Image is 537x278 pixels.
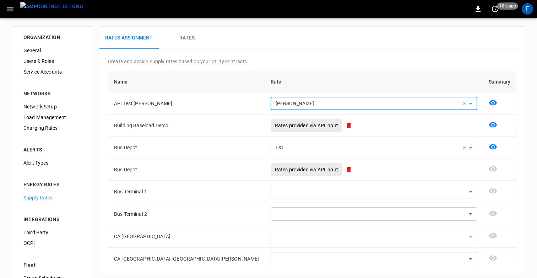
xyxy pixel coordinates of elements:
th: Rate [265,71,483,92]
h6: Rates Assignment [105,34,153,42]
div: profile-icon [522,3,533,15]
p: Create and assign supply rates based on your utility contracts. [108,58,516,65]
div: NETWORKS [23,90,82,97]
span: Users & Roles [23,58,82,65]
div: Network Setup [18,101,87,112]
td: Bus Depot [108,159,265,181]
div: L&L [271,141,459,154]
div: Third Party [18,227,87,238]
div: Supply Rates [18,192,87,203]
span: OCPI [23,240,82,247]
span: Delete all future prices set via API. This will let you assign a supply rate to the network. [345,166,352,173]
th: Summary [483,71,516,92]
td: API Test [PERSON_NAME] [108,92,265,115]
div: General [18,45,87,56]
span: Charging Rules [23,124,82,132]
div: Service Accounts [18,66,87,77]
img: ampcontrol.io logo [20,2,83,11]
div: ORGANIZATION [23,34,82,41]
div: Charging Rules [18,123,87,133]
div: ENERGY RATES [23,181,82,188]
span: Supply Rates [23,194,82,202]
div: Alert Types [18,157,87,168]
td: Building Baseload Demo [108,115,265,137]
td: Bus Depot [108,137,265,159]
div: INTEGRATIONS [23,216,82,223]
div: OCPI [18,238,87,248]
span: Delete all future prices set via API. This will let you assign a supply rate to the network. [345,122,352,129]
span: Third Party [23,229,82,236]
td: CA [GEOGRAPHIC_DATA] [108,225,265,248]
div: Load Management [18,112,87,123]
div: ALERTS [23,146,82,153]
td: CA [GEOGRAPHIC_DATA] [GEOGRAPHIC_DATA][PERSON_NAME] [108,248,265,270]
div: Users & Roles [18,56,87,66]
span: Service Accounts [23,68,82,76]
div: [PERSON_NAME] [271,97,459,110]
h6: Rates [179,34,195,42]
span: Load Management [23,114,82,121]
span: Alert Types [23,159,82,167]
th: Name [108,71,265,92]
div: Fleet [23,261,82,268]
span: General [23,47,82,54]
td: Bus Terminal 1 [108,181,265,203]
button: set refresh interval [489,3,501,15]
p: Rates provided via API input [275,122,338,129]
span: Network Setup [23,103,82,111]
p: Rates provided via API input [275,166,338,173]
td: Bus Terminal 2 [108,203,265,225]
span: 10 s ago [497,2,518,10]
